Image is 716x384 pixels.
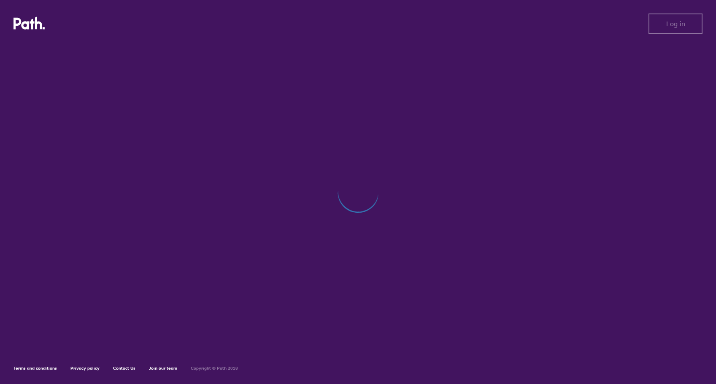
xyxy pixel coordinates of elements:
[149,365,177,371] a: Join our team
[14,365,57,371] a: Terms and conditions
[191,366,238,371] h6: Copyright © Path 2018
[648,14,702,34] button: Log in
[666,20,685,27] span: Log in
[113,365,135,371] a: Contact Us
[70,365,100,371] a: Privacy policy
